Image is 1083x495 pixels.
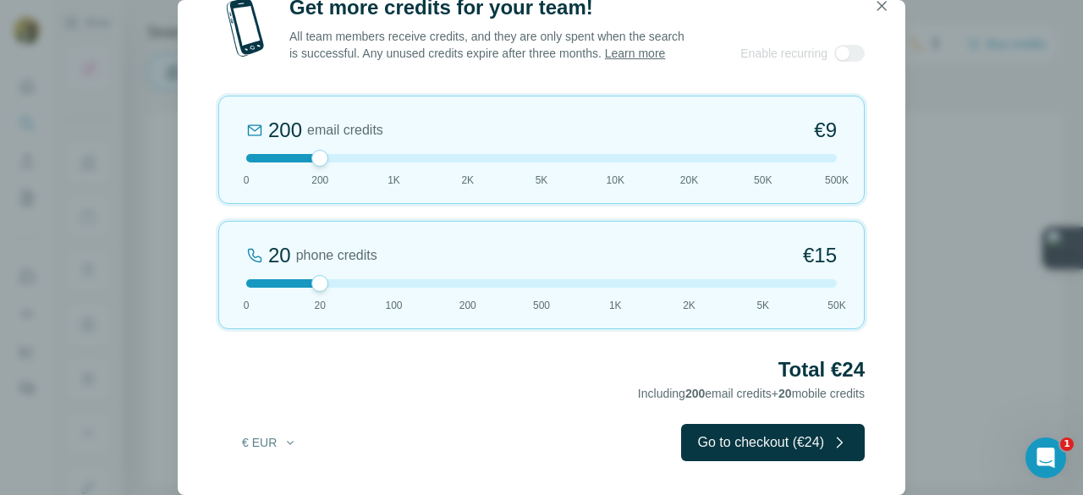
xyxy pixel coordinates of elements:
[311,173,328,188] span: 200
[244,173,250,188] span: 0
[756,298,769,313] span: 5K
[268,242,291,269] div: 20
[461,173,474,188] span: 2K
[244,298,250,313] span: 0
[825,173,849,188] span: 500K
[296,245,377,266] span: phone credits
[778,387,792,400] span: 20
[814,117,837,144] span: €9
[607,173,624,188] span: 10K
[605,47,666,60] a: Learn more
[740,45,827,62] span: Enable recurring
[609,298,622,313] span: 1K
[536,173,548,188] span: 5K
[683,298,695,313] span: 2K
[1060,437,1074,451] span: 1
[459,298,476,313] span: 200
[315,298,326,313] span: 20
[388,173,400,188] span: 1K
[307,120,383,140] span: email credits
[218,356,865,383] h2: Total €24
[681,424,865,461] button: Go to checkout (€24)
[533,298,550,313] span: 500
[385,298,402,313] span: 100
[680,173,698,188] span: 20K
[268,117,302,144] div: 200
[827,298,845,313] span: 50K
[754,173,772,188] span: 50K
[1025,437,1066,478] iframe: Intercom live chat
[230,427,309,458] button: € EUR
[803,242,837,269] span: €15
[685,387,705,400] span: 200
[289,28,686,62] p: All team members receive credits, and they are only spent when the search is successful. Any unus...
[638,387,865,400] span: Including email credits + mobile credits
